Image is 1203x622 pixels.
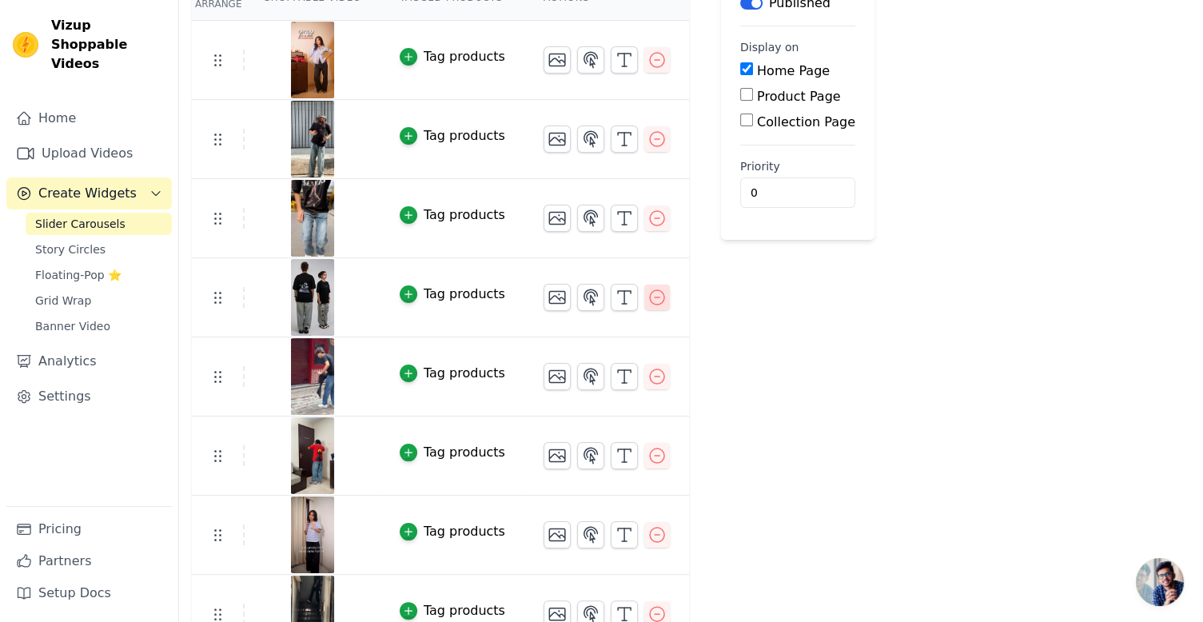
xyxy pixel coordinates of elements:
[6,577,172,609] a: Setup Docs
[740,39,799,55] legend: Display on
[6,138,172,169] a: Upload Videos
[290,101,335,177] img: vizup-images-1ec4.png
[424,126,505,146] div: Tag products
[400,126,505,146] button: Tag products
[6,345,172,377] a: Analytics
[544,363,571,390] button: Change Thumbnail
[6,177,172,209] button: Create Widgets
[544,46,571,74] button: Change Thumbnail
[35,293,91,309] span: Grid Wrap
[6,102,172,134] a: Home
[400,364,505,383] button: Tag products
[740,158,855,174] label: Priority
[290,180,335,257] img: vizup-images-b4d8.png
[544,205,571,232] button: Change Thumbnail
[400,285,505,304] button: Tag products
[13,32,38,58] img: Vizup
[38,184,137,203] span: Create Widgets
[26,289,172,312] a: Grid Wrap
[290,496,335,573] img: vizup-images-cd53.png
[35,216,125,232] span: Slider Carousels
[757,114,855,130] label: Collection Page
[290,259,335,336] img: vizup-images-6bc7.jpg
[544,284,571,311] button: Change Thumbnail
[26,264,172,286] a: Floating-Pop ⭐
[35,267,121,283] span: Floating-Pop ⭐
[400,205,505,225] button: Tag products
[400,443,505,462] button: Tag products
[424,601,505,620] div: Tag products
[35,318,110,334] span: Banner Video
[51,16,165,74] span: Vizup Shoppable Videos
[400,47,505,66] button: Tag products
[290,338,335,415] img: vizup-images-30be.png
[400,522,505,541] button: Tag products
[400,601,505,620] button: Tag products
[424,364,505,383] div: Tag products
[424,285,505,304] div: Tag products
[1136,558,1184,606] a: Open chat
[6,381,172,413] a: Settings
[290,417,335,494] img: vizup-images-4ec1.jpg
[424,47,505,66] div: Tag products
[6,545,172,577] a: Partners
[424,205,505,225] div: Tag products
[544,126,571,153] button: Change Thumbnail
[26,315,172,337] a: Banner Video
[35,241,106,257] span: Story Circles
[26,213,172,235] a: Slider Carousels
[757,63,830,78] label: Home Page
[424,443,505,462] div: Tag products
[544,521,571,548] button: Change Thumbnail
[757,89,841,104] label: Product Page
[26,238,172,261] a: Story Circles
[290,22,335,98] img: vizup-images-5e88.jpg
[424,522,505,541] div: Tag products
[544,442,571,469] button: Change Thumbnail
[6,513,172,545] a: Pricing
